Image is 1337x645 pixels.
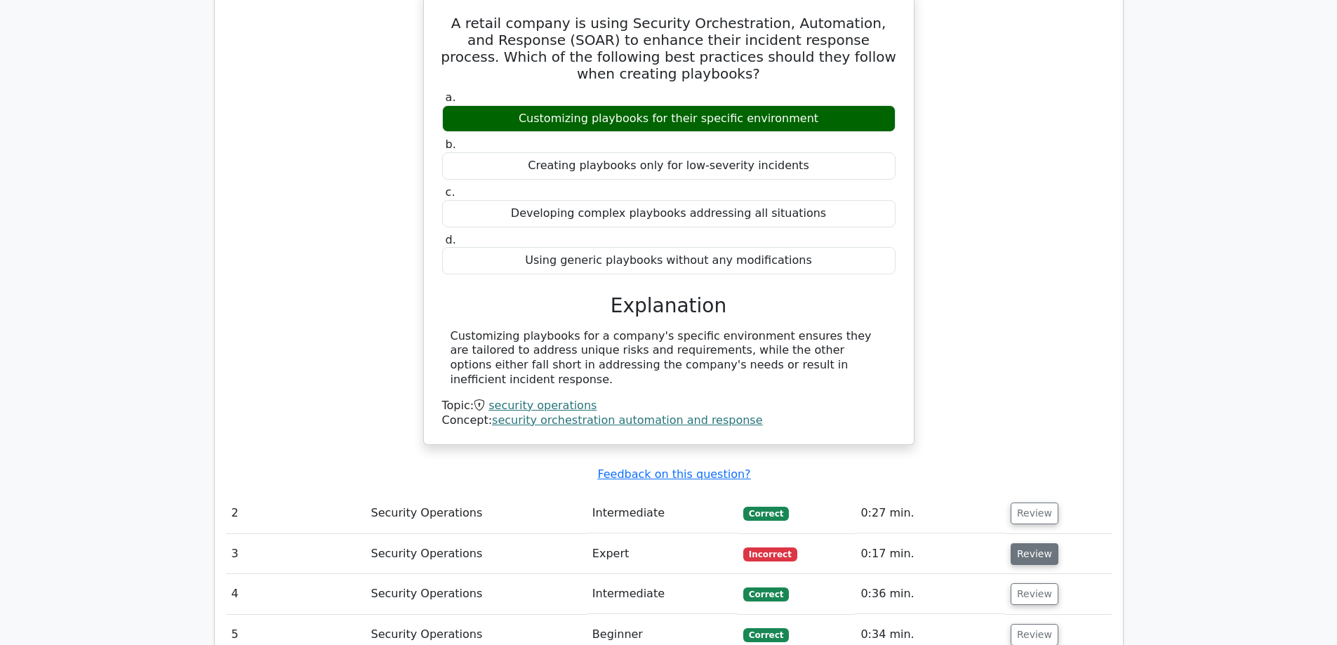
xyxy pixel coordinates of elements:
span: Incorrect [743,547,797,561]
div: Customizing playbooks for a company's specific environment ensures they are tailored to address u... [451,329,887,387]
button: Review [1011,543,1058,565]
td: 0:27 min. [855,493,1005,533]
div: Concept: [442,413,896,428]
td: 4 [226,574,366,614]
div: Customizing playbooks for their specific environment [442,105,896,133]
span: Correct [743,587,789,601]
a: security orchestration automation and response [492,413,762,427]
td: 2 [226,493,366,533]
td: Security Operations [366,534,587,574]
td: Expert [587,534,738,574]
td: 0:17 min. [855,534,1005,574]
span: b. [446,138,456,151]
td: 0:36 min. [855,574,1005,614]
h5: A retail company is using Security Orchestration, Automation, and Response (SOAR) to enhance thei... [441,15,897,82]
td: Intermediate [587,574,738,614]
a: security operations [488,399,597,412]
h3: Explanation [451,294,887,318]
div: Creating playbooks only for low-severity incidents [442,152,896,180]
div: Developing complex playbooks addressing all situations [442,200,896,227]
td: Intermediate [587,493,738,533]
span: Correct [743,628,789,642]
span: a. [446,91,456,104]
span: d. [446,233,456,246]
div: Using generic playbooks without any modifications [442,247,896,274]
div: Topic: [442,399,896,413]
span: c. [446,185,455,199]
a: Feedback on this question? [597,467,750,481]
td: Security Operations [366,574,587,614]
td: Security Operations [366,493,587,533]
button: Review [1011,583,1058,605]
button: Review [1011,503,1058,524]
span: Correct [743,507,789,521]
td: 3 [226,534,366,574]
